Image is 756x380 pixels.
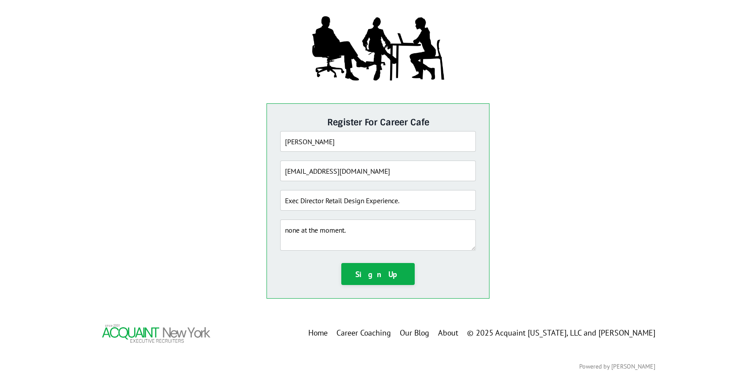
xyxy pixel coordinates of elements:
[280,117,476,128] h5: Register For Career Cafe
[280,131,476,152] input: Full Name
[467,328,655,338] span: © 2025 Acquaint [US_STATE], LLC and [PERSON_NAME]
[101,323,211,343] img: Footer Logo
[341,263,415,285] button: Sign Up
[308,327,328,340] a: Home
[438,327,458,340] a: About
[400,327,429,340] a: Our Blog
[280,190,476,211] input: Title
[280,161,476,181] input: Email
[336,327,391,340] a: Career Coaching
[579,362,655,370] a: Powered by [PERSON_NAME]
